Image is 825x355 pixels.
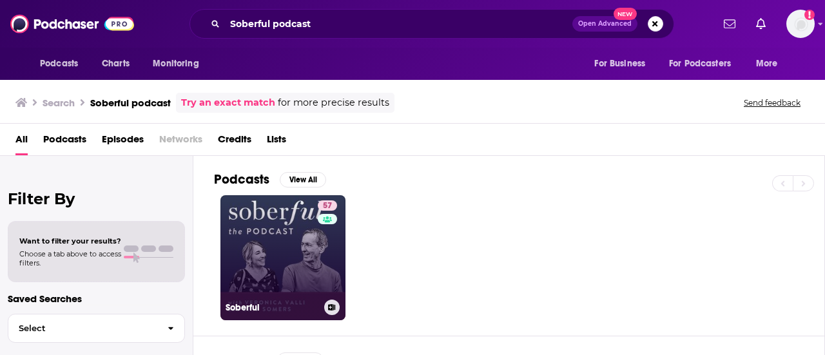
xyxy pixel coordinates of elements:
span: Networks [159,129,202,155]
div: Search podcasts, credits, & more... [189,9,674,39]
input: Search podcasts, credits, & more... [225,14,572,34]
a: Try an exact match [181,95,275,110]
img: User Profile [786,10,815,38]
a: All [15,129,28,155]
p: Saved Searches [8,293,185,305]
button: View All [280,172,326,187]
span: Podcasts [40,55,78,73]
span: Select [8,324,157,332]
h3: Soberful podcast [90,97,171,109]
a: PodcastsView All [214,171,326,187]
button: Show profile menu [786,10,815,38]
a: Show notifications dropdown [751,13,771,35]
button: open menu [585,52,661,76]
h2: Podcasts [214,171,269,187]
span: For Business [594,55,645,73]
button: Select [8,314,185,343]
a: Episodes [102,129,144,155]
span: New [614,8,637,20]
a: Charts [93,52,137,76]
a: 57Soberful [220,195,345,320]
button: open menu [144,52,215,76]
span: Monitoring [153,55,199,73]
button: open menu [747,52,794,76]
a: Credits [218,129,251,155]
a: Podcasts [43,129,86,155]
span: Logged in as LBraverman [786,10,815,38]
button: open menu [661,52,750,76]
svg: Add a profile image [804,10,815,20]
span: for more precise results [278,95,389,110]
h3: Soberful [226,302,319,313]
button: Send feedback [740,97,804,108]
span: For Podcasters [669,55,731,73]
span: Charts [102,55,130,73]
button: open menu [31,52,95,76]
a: Show notifications dropdown [719,13,741,35]
span: Want to filter your results? [19,236,121,245]
a: Lists [267,129,286,155]
span: Open Advanced [578,21,632,27]
span: Choose a tab above to access filters. [19,249,121,267]
button: Open AdvancedNew [572,16,637,32]
h2: Filter By [8,189,185,208]
span: 57 [323,200,332,213]
h3: Search [43,97,75,109]
a: 57 [318,200,337,211]
span: More [756,55,778,73]
img: Podchaser - Follow, Share and Rate Podcasts [10,12,134,36]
